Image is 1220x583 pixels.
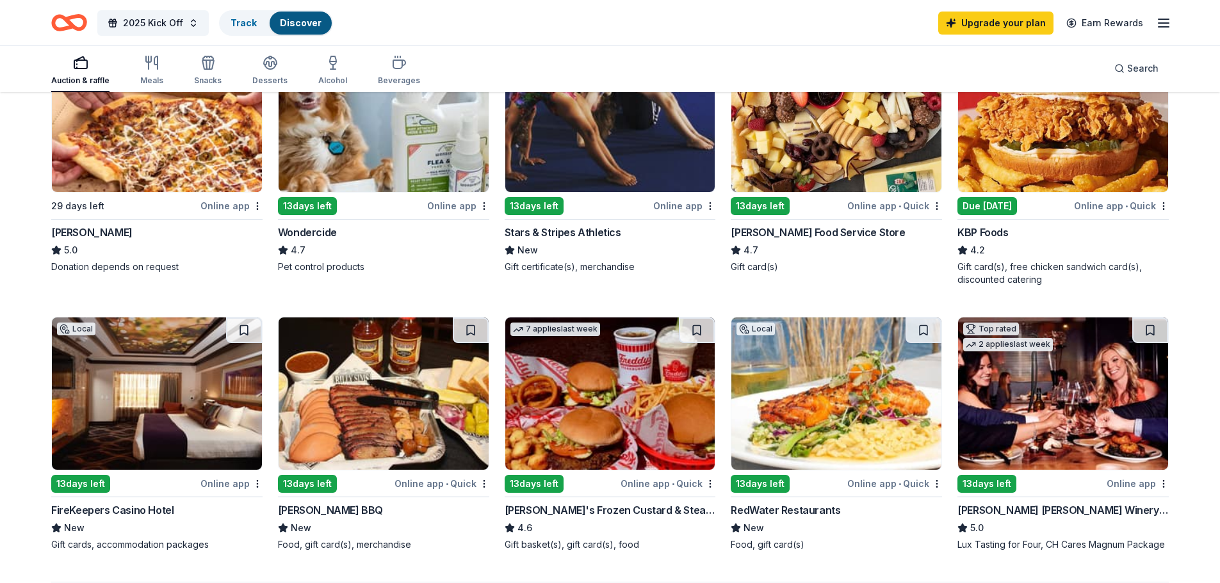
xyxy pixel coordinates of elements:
a: Earn Rewards [1059,12,1151,35]
div: Gift card(s), free chicken sandwich card(s), discounted catering [957,260,1169,286]
span: 4.7 [744,243,758,258]
a: Image for Freddy's Frozen Custard & Steakburgers7 applieslast week13days leftOnline app•Quick[PER... [505,317,716,551]
div: Snacks [194,76,222,86]
span: Search [1127,61,1159,76]
button: Beverages [378,50,420,92]
div: Online app [653,198,715,214]
div: Online app Quick [847,198,942,214]
button: Auction & raffle [51,50,110,92]
div: [PERSON_NAME] [PERSON_NAME] Winery and Restaurants [957,502,1169,518]
div: Donation depends on request [51,260,263,273]
a: Image for Billy Sims BBQ13days leftOnline app•Quick[PERSON_NAME] BBQNewFood, gift card(s), mercha... [278,317,489,551]
span: New [64,520,85,536]
div: Online app Quick [1074,198,1169,214]
img: Image for Stars & Stripes Athletics [505,40,715,192]
a: Home [51,8,87,38]
div: Online app [200,475,263,491]
button: TrackDiscover [219,10,333,36]
a: Image for Stars & Stripes AthleticsLocal13days leftOnline appStars & Stripes AthleticsNewGift cer... [505,39,716,273]
div: Meals [140,76,163,86]
div: 13 days left [957,475,1016,493]
a: Image for Casey'sTop rated1 applylast week29 days leftOnline app[PERSON_NAME]5.0Donation depends ... [51,39,263,273]
span: 5.0 [64,243,77,258]
span: New [744,520,764,536]
span: • [672,479,674,489]
a: Image for Wondercide13days leftOnline appWondercide4.7Pet control products [278,39,489,273]
div: 13 days left [505,475,564,493]
div: 13 days left [278,475,337,493]
div: Beverages [378,76,420,86]
div: Gift basket(s), gift card(s), food [505,538,716,551]
div: Stars & Stripes Athletics [505,225,621,240]
div: Online app Quick [394,475,489,491]
div: Online app [1107,475,1169,491]
div: Gift card(s) [731,260,942,273]
span: 4.7 [291,243,305,258]
button: Search [1104,56,1169,81]
div: Online app Quick [847,475,942,491]
div: 13 days left [51,475,110,493]
div: Online app Quick [621,475,715,491]
span: 4.2 [970,243,985,258]
div: 13 days left [505,197,564,215]
div: FireKeepers Casino Hotel [51,502,174,518]
div: Local [57,323,95,335]
a: Track [231,17,257,28]
div: Due [DATE] [957,197,1017,215]
span: 5.0 [970,520,984,536]
img: Image for RedWater Restaurants [731,317,941,470]
span: 4.6 [517,520,532,536]
div: Auction & raffle [51,76,110,86]
div: RedWater Restaurants [731,502,840,518]
a: Image for RedWater RestaurantsLocal13days leftOnline app•QuickRedWater RestaurantsNewFood, gift c... [731,317,942,551]
span: • [446,479,448,489]
div: Online app [200,198,263,214]
a: Image for KBP Foods10 applieslast weekDue [DATE]Online app•QuickKBP Foods4.2Gift card(s), free ch... [957,39,1169,286]
span: • [899,201,901,211]
div: Food, gift card(s) [731,538,942,551]
span: • [1125,201,1128,211]
div: [PERSON_NAME] [51,225,133,240]
span: • [899,479,901,489]
a: Upgrade your plan [938,12,1053,35]
button: Alcohol [318,50,347,92]
a: Image for Gordon Food Service Store1 applylast week13days leftOnline app•Quick[PERSON_NAME] Food ... [731,39,942,273]
span: 2025 Kick Off [123,15,183,31]
img: Image for Billy Sims BBQ [279,317,489,470]
div: 29 days left [51,198,104,214]
img: Image for Casey's [52,40,262,192]
div: Top rated [963,323,1019,335]
div: 2 applies last week [963,338,1053,351]
div: Lux Tasting for Four, CH Cares Magnum Package [957,538,1169,551]
a: Discover [280,17,321,28]
div: 13 days left [278,197,337,215]
div: [PERSON_NAME] Food Service Store [731,225,905,240]
div: 7 applies last week [510,323,600,336]
img: Image for FireKeepers Casino Hotel [52,317,262,470]
button: Meals [140,50,163,92]
div: Gift certificate(s), merchandise [505,260,716,273]
button: Desserts [252,50,288,92]
div: Desserts [252,76,288,86]
span: New [291,520,311,536]
img: Image for Freddy's Frozen Custard & Steakburgers [505,317,715,470]
div: Gift cards, accommodation packages [51,538,263,551]
div: 13 days left [731,197,790,215]
div: Local [736,323,775,335]
div: [PERSON_NAME]'s Frozen Custard & Steakburgers [505,502,716,518]
button: 2025 Kick Off [97,10,209,36]
img: Image for KBP Foods [958,40,1168,192]
div: Food, gift card(s), merchandise [278,538,489,551]
img: Image for Cooper's Hawk Winery and Restaurants [958,317,1168,470]
div: Pet control products [278,260,489,273]
div: [PERSON_NAME] BBQ [278,502,383,518]
img: Image for Gordon Food Service Store [731,40,941,192]
button: Snacks [194,50,222,92]
a: Image for Cooper's Hawk Winery and RestaurantsTop rated2 applieslast week13days leftOnline app[PE... [957,317,1169,551]
div: 13 days left [731,475,790,493]
a: Image for FireKeepers Casino HotelLocal13days leftOnline appFireKeepers Casino HotelNewGift cards... [51,317,263,551]
span: New [517,243,538,258]
div: Wondercide [278,225,337,240]
img: Image for Wondercide [279,40,489,192]
div: KBP Foods [957,225,1008,240]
